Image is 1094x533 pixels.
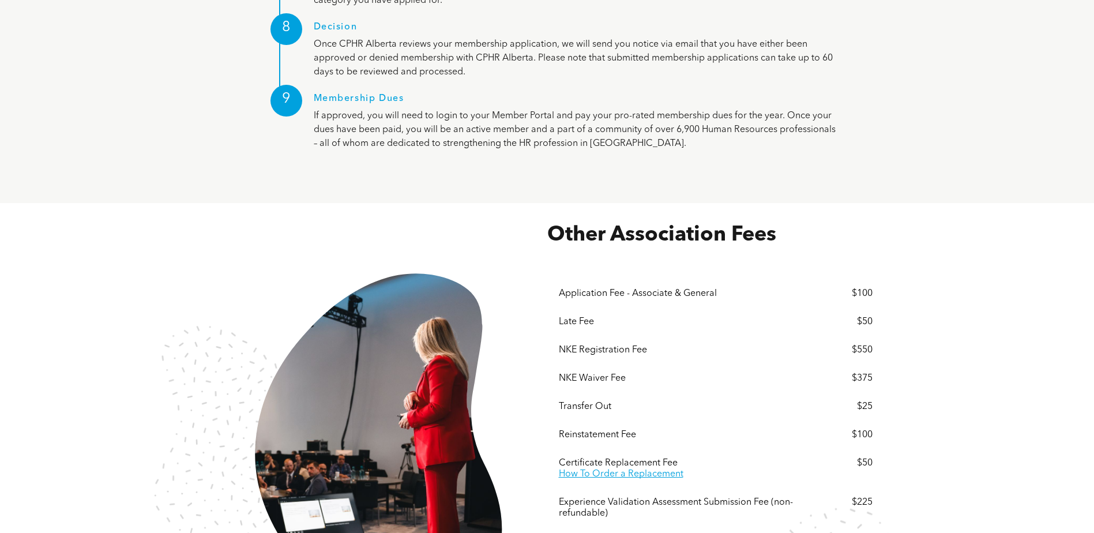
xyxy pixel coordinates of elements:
[810,497,873,508] div: $225
[559,470,683,479] a: How To Order a Replacement
[810,288,873,299] div: $100
[314,37,836,79] p: Once CPHR Alberta reviews your membership application, we will send you notice via email that you...
[559,430,807,441] div: Reinstatement Fee
[810,373,873,384] div: $375
[270,85,302,117] div: 9
[559,373,807,384] div: NKE Waiver Fee
[314,109,836,151] p: If approved, you will need to login to your Member Portal and pay your pro-rated membership dues ...
[270,13,302,45] div: 8
[810,401,873,412] div: $25
[559,317,807,328] div: Late Fee
[314,22,836,37] h1: Decision
[314,93,836,109] h1: Membership Dues
[559,401,807,412] div: Transfer Out
[559,458,807,469] div: Certificate Replacement Fee
[810,345,873,356] div: $550
[810,458,873,469] div: $50
[810,430,873,441] div: $100
[559,497,807,519] div: Experience Validation Assessment Submission Fee (non-refundable)
[547,225,776,246] span: Other Association Fees
[559,345,807,356] div: NKE Registration Fee
[559,288,807,299] div: Application Fee - Associate & General
[810,317,873,328] div: $50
